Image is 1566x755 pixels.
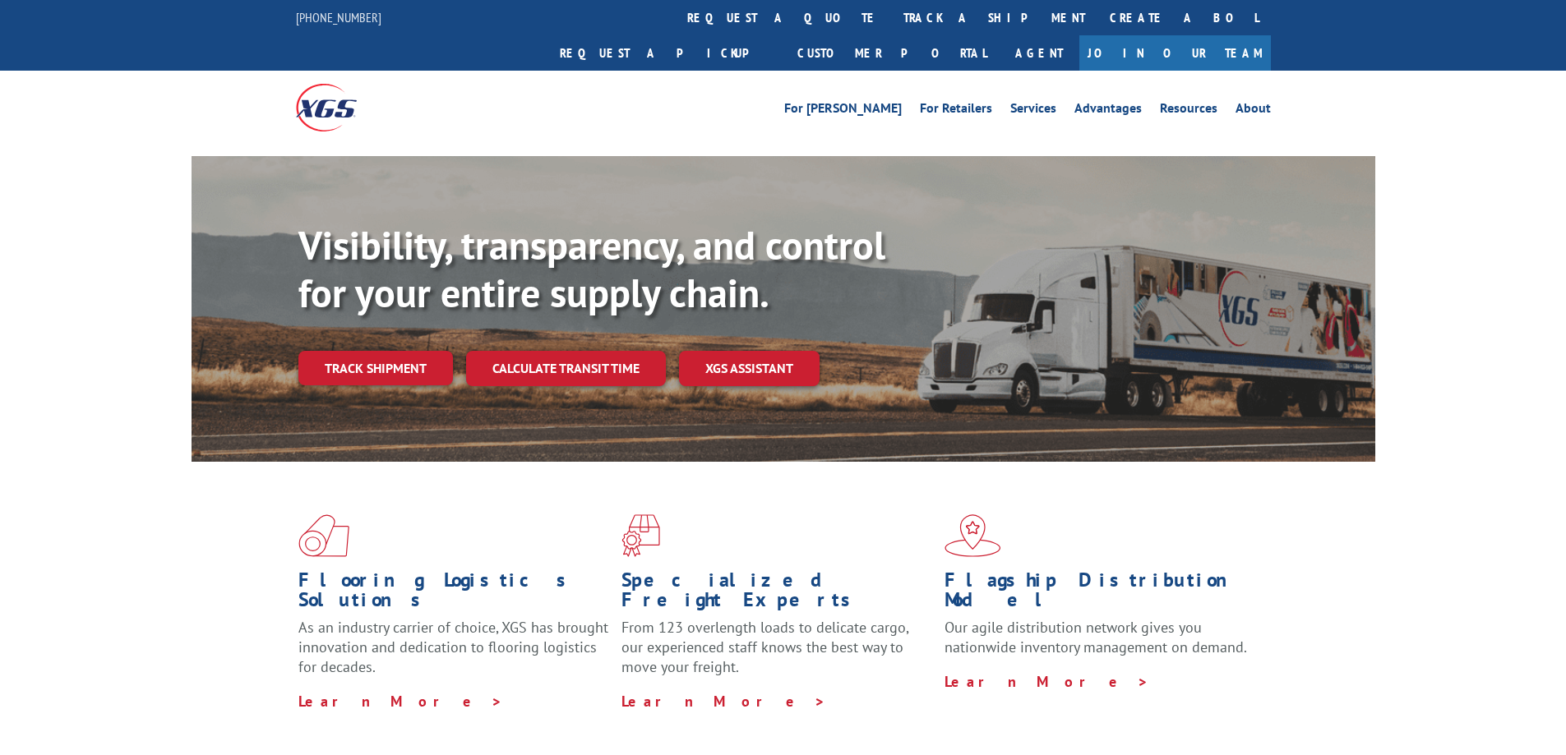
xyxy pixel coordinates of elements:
a: For [PERSON_NAME] [784,102,902,120]
img: xgs-icon-flagship-distribution-model-red [945,514,1001,557]
a: XGS ASSISTANT [679,351,820,386]
p: From 123 overlength loads to delicate cargo, our experienced staff knows the best way to move you... [621,618,932,691]
h1: Specialized Freight Experts [621,570,932,618]
img: xgs-icon-total-supply-chain-intelligence-red [298,514,349,557]
a: Resources [1160,102,1217,120]
h1: Flagship Distribution Model [945,570,1255,618]
a: Agent [999,35,1079,71]
a: Calculate transit time [466,351,666,386]
a: About [1236,102,1271,120]
b: Visibility, transparency, and control for your entire supply chain. [298,219,885,318]
a: Learn More > [298,692,503,711]
a: Customer Portal [785,35,999,71]
a: Join Our Team [1079,35,1271,71]
a: [PHONE_NUMBER] [296,9,381,25]
span: Our agile distribution network gives you nationwide inventory management on demand. [945,618,1247,656]
a: Advantages [1074,102,1142,120]
img: xgs-icon-focused-on-flooring-red [621,514,660,557]
a: Track shipment [298,351,453,385]
a: Request a pickup [547,35,785,71]
a: Learn More > [945,672,1149,691]
h1: Flooring Logistics Solutions [298,570,609,618]
a: Services [1010,102,1056,120]
span: As an industry carrier of choice, XGS has brought innovation and dedication to flooring logistics... [298,618,608,676]
a: Learn More > [621,692,826,711]
a: For Retailers [920,102,992,120]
